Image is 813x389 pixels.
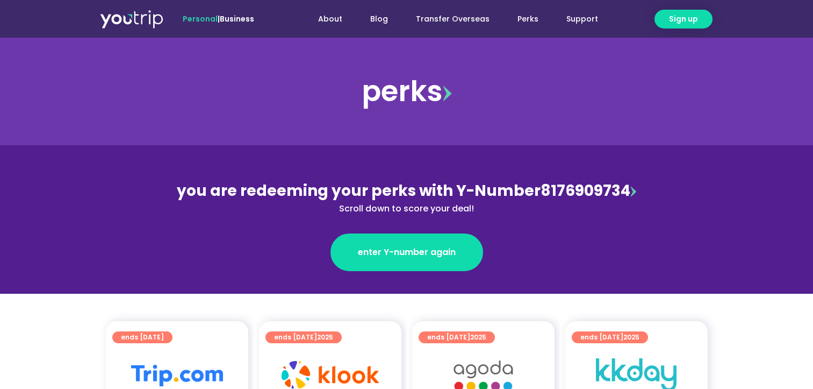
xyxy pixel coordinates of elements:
a: Sign up [654,10,713,29]
span: ends [DATE] [121,331,164,343]
span: Personal [183,13,218,24]
a: enter Y-number again [330,234,483,271]
span: | [183,13,254,24]
a: About [304,9,356,29]
span: enter Y-number again [358,246,456,259]
span: you are redeeming your perks with Y-Number [177,180,541,201]
a: Perks [503,9,552,29]
span: ends [DATE] [580,331,639,343]
div: 8176909734 [174,180,640,215]
a: Blog [356,9,402,29]
span: 2025 [623,333,639,342]
nav: Menu [283,9,612,29]
a: ends [DATE] [112,331,172,343]
a: Support [552,9,612,29]
div: Scroll down to score your deal! [174,202,640,215]
a: ends [DATE]2025 [419,331,495,343]
span: 2025 [470,333,486,342]
span: ends [DATE] [274,331,333,343]
span: 2025 [317,333,333,342]
a: ends [DATE]2025 [265,331,342,343]
span: Sign up [669,13,698,25]
a: ends [DATE]2025 [572,331,648,343]
a: Business [220,13,254,24]
a: Transfer Overseas [402,9,503,29]
span: ends [DATE] [427,331,486,343]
